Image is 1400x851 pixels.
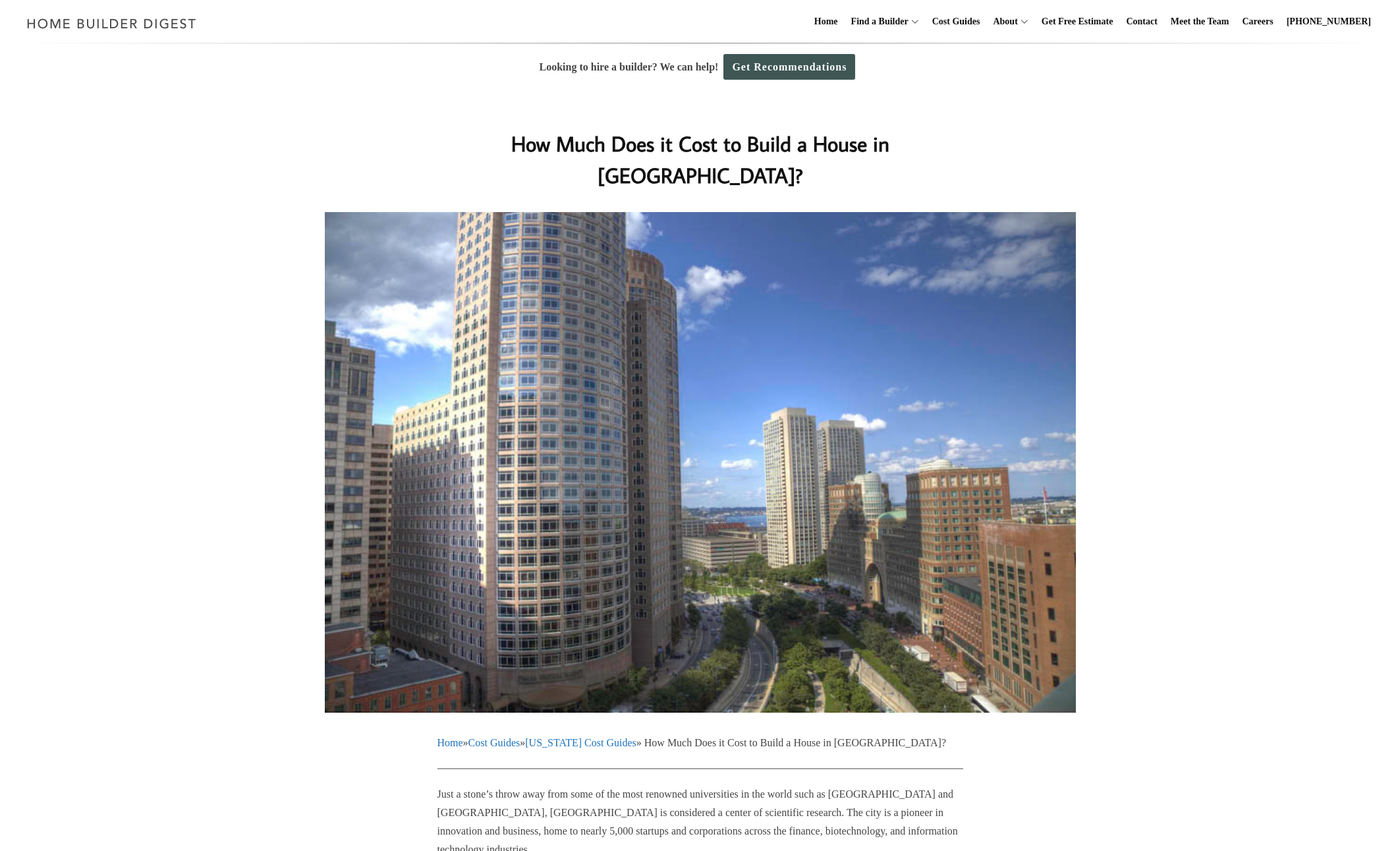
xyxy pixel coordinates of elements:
[468,737,520,748] a: Cost Guides
[21,11,202,36] img: Home Builder Digest
[809,1,843,43] a: Home
[846,1,909,43] a: Find a Builder
[988,1,1017,43] a: About
[927,1,986,43] a: Cost Guides
[437,737,463,748] a: Home
[1121,1,1162,43] a: Contact
[1237,1,1279,43] a: Careers
[525,737,636,748] a: [US_STATE] Cost Guides
[1165,1,1235,43] a: Meet the Team
[437,734,963,752] p: » » » How Much Does it Cost to Build a House in [GEOGRAPHIC_DATA]?
[437,128,963,191] h1: How Much Does it Cost to Build a House in [GEOGRAPHIC_DATA]?
[723,54,855,80] a: Get Recommendations
[1036,1,1119,43] a: Get Free Estimate
[1281,1,1376,43] a: [PHONE_NUMBER]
